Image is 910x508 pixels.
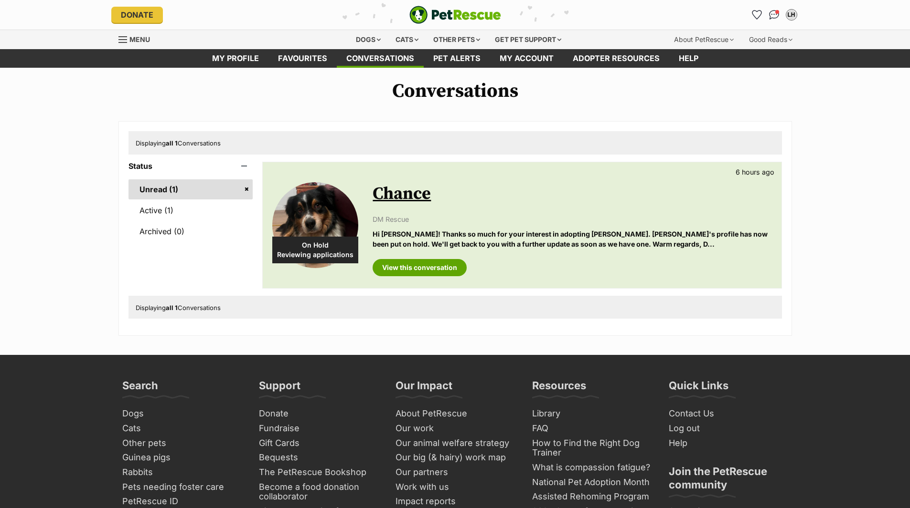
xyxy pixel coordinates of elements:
[488,30,568,49] div: Get pet support
[373,229,771,249] p: Hi [PERSON_NAME]! Thanks so much for your interest in adopting [PERSON_NAME]. [PERSON_NAME]'s pro...
[272,237,358,263] div: On Hold
[528,406,655,421] a: Library
[136,304,221,311] span: Displaying Conversations
[392,480,519,495] a: Work with us
[255,436,382,451] a: Gift Cards
[272,250,358,259] span: Reviewing applications
[667,30,740,49] div: About PetRescue
[424,49,490,68] a: Pet alerts
[528,421,655,436] a: FAQ
[396,379,452,398] h3: Our Impact
[337,49,424,68] a: conversations
[392,406,519,421] a: About PetRescue
[736,167,774,177] p: 6 hours ago
[669,49,708,68] a: Help
[373,259,467,276] a: View this conversation
[349,30,387,49] div: Dogs
[136,139,221,147] span: Displaying Conversations
[767,7,782,22] a: Conversations
[409,6,501,24] a: PetRescue
[784,7,799,22] button: My account
[128,200,253,220] a: Active (1)
[118,480,246,495] a: Pets needing foster care
[255,421,382,436] a: Fundraise
[122,379,158,398] h3: Search
[255,465,382,480] a: The PetRescue Bookshop
[118,30,157,47] a: Menu
[669,379,728,398] h3: Quick Links
[118,465,246,480] a: Rabbits
[532,379,586,398] h3: Resources
[669,465,788,497] h3: Join the PetRescue community
[255,480,382,504] a: Become a food donation collaborator
[373,214,771,224] p: DM Rescue
[118,421,246,436] a: Cats
[665,406,792,421] a: Contact Us
[528,436,655,460] a: How to Find the Right Dog Trainer
[129,35,150,43] span: Menu
[528,489,655,504] a: Assisted Rehoming Program
[268,49,337,68] a: Favourites
[255,406,382,421] a: Donate
[118,406,246,421] a: Dogs
[742,30,799,49] div: Good Reads
[528,475,655,490] a: National Pet Adoption Month
[392,421,519,436] a: Our work
[203,49,268,68] a: My profile
[166,304,178,311] strong: all 1
[128,221,253,241] a: Archived (0)
[392,436,519,451] a: Our animal welfare strategy
[749,7,765,22] a: Favourites
[389,30,425,49] div: Cats
[166,139,178,147] strong: all 1
[255,450,382,465] a: Bequests
[409,6,501,24] img: logo-e224e6f780fb5917bec1dbf3a21bbac754714ae5b6737aabdf751b685950b380.svg
[427,30,487,49] div: Other pets
[118,436,246,451] a: Other pets
[528,460,655,475] a: What is compassion fatigue?
[392,450,519,465] a: Our big (& hairy) work map
[665,421,792,436] a: Log out
[563,49,669,68] a: Adopter resources
[769,10,779,20] img: chat-41dd97257d64d25036548639549fe6c8038ab92f7586957e7f3b1b290dea8141.svg
[665,436,792,451] a: Help
[373,183,431,205] a: Chance
[118,450,246,465] a: Guinea pigs
[128,179,253,199] a: Unread (1)
[490,49,563,68] a: My account
[259,379,300,398] h3: Support
[749,7,799,22] ul: Account quick links
[787,10,796,20] div: LH
[272,182,358,268] img: Chance
[111,7,163,23] a: Donate
[392,465,519,480] a: Our partners
[128,162,253,170] header: Status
